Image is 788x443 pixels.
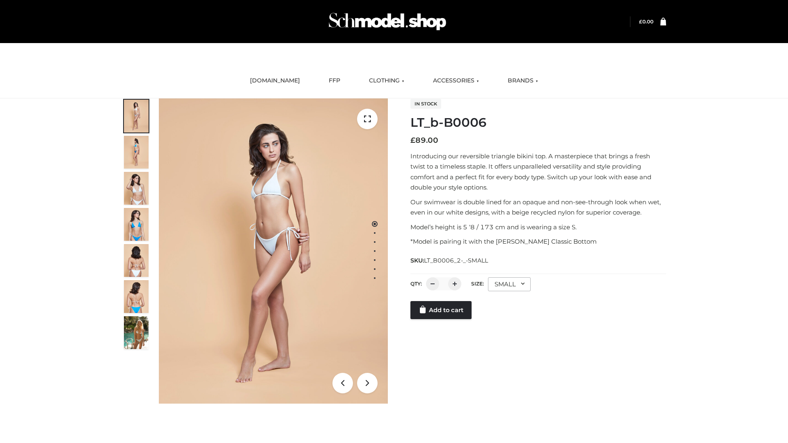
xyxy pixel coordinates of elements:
a: CLOTHING [363,72,410,90]
p: Our swimwear is double lined for an opaque and non-see-through look when wet, even in our white d... [410,197,666,218]
a: ACCESSORIES [427,72,485,90]
span: In stock [410,99,441,109]
span: £ [639,18,642,25]
div: SMALL [488,277,531,291]
h1: LT_b-B0006 [410,115,666,130]
label: Size: [471,281,484,287]
img: ArielClassicBikiniTop_CloudNine_AzureSky_OW114ECO_7-scaled.jpg [124,244,149,277]
span: LT_B0006_2-_-SMALL [424,257,488,264]
img: Schmodel Admin 964 [326,5,449,38]
img: ArielClassicBikiniTop_CloudNine_AzureSky_OW114ECO_2-scaled.jpg [124,136,149,169]
img: ArielClassicBikiniTop_CloudNine_AzureSky_OW114ECO_8-scaled.jpg [124,280,149,313]
img: ArielClassicBikiniTop_CloudNine_AzureSky_OW114ECO_1 [159,98,388,404]
img: ArielClassicBikiniTop_CloudNine_AzureSky_OW114ECO_1-scaled.jpg [124,100,149,132]
p: *Model is pairing it with the [PERSON_NAME] Classic Bottom [410,236,666,247]
a: BRANDS [502,72,544,90]
span: £ [410,136,415,145]
img: ArielClassicBikiniTop_CloudNine_AzureSky_OW114ECO_4-scaled.jpg [124,208,149,241]
span: SKU: [410,256,489,265]
a: Add to cart [410,301,472,319]
label: QTY: [410,281,422,287]
img: Arieltop_CloudNine_AzureSky2.jpg [124,316,149,349]
a: [DOMAIN_NAME] [244,72,306,90]
a: FFP [323,72,346,90]
p: Model’s height is 5 ‘8 / 173 cm and is wearing a size S. [410,222,666,233]
p: Introducing our reversible triangle bikini top. A masterpiece that brings a fresh twist to a time... [410,151,666,193]
bdi: 89.00 [410,136,438,145]
img: ArielClassicBikiniTop_CloudNine_AzureSky_OW114ECO_3-scaled.jpg [124,172,149,205]
a: £0.00 [639,18,653,25]
bdi: 0.00 [639,18,653,25]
